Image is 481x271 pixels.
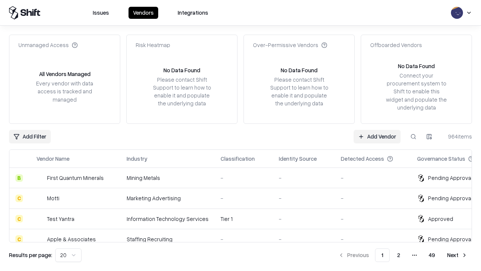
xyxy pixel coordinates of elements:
div: - [279,174,329,182]
div: - [341,235,405,243]
img: Apple & Associates [36,235,44,243]
div: - [279,215,329,223]
div: C [15,195,23,202]
div: Classification [221,155,255,163]
div: Apple & Associates [47,235,96,243]
div: Pending Approval [428,194,472,202]
img: Test Yantra [36,215,44,222]
div: Please contact Shift Support to learn how to enable it and populate the underlying data [268,76,330,108]
button: Add Filter [9,130,51,143]
div: Industry [127,155,147,163]
div: Detected Access [341,155,384,163]
div: - [279,194,329,202]
div: Pending Approval [428,235,472,243]
div: - [341,174,405,182]
div: - [341,194,405,202]
div: C [15,215,23,222]
div: Information Technology Services [127,215,209,223]
div: Unmanaged Access [18,41,78,49]
div: 964 items [442,132,472,140]
div: - [341,215,405,223]
div: - [221,235,267,243]
p: Results per page: [9,251,52,259]
button: 2 [391,248,406,262]
div: Motti [47,194,59,202]
div: Offboarded Vendors [370,41,422,49]
button: 49 [423,248,441,262]
div: Every vendor with data access is tracked and managed [33,79,96,103]
button: Vendors [129,7,158,19]
div: Approved [428,215,453,223]
div: B [15,174,23,182]
nav: pagination [334,248,472,262]
div: Test Yantra [47,215,74,223]
img: Motti [36,195,44,202]
button: 1 [375,248,390,262]
div: No Data Found [398,62,435,70]
div: C [15,235,23,243]
div: Tier 1 [221,215,267,223]
div: All Vendors Managed [39,70,91,78]
div: - [279,235,329,243]
div: Please contact Shift Support to learn how to enable it and populate the underlying data [151,76,213,108]
div: Risk Heatmap [136,41,170,49]
div: Over-Permissive Vendors [253,41,327,49]
div: Pending Approval [428,174,472,182]
div: Governance Status [417,155,465,163]
div: No Data Found [281,66,318,74]
img: First Quantum Minerals [36,174,44,182]
div: Marketing Advertising [127,194,209,202]
div: Mining Metals [127,174,209,182]
div: Identity Source [279,155,317,163]
button: Next [443,248,472,262]
div: Vendor Name [36,155,70,163]
div: - [221,174,267,182]
div: Staffing Recruiting [127,235,209,243]
a: Add Vendor [354,130,401,143]
button: Issues [88,7,113,19]
div: First Quantum Minerals [47,174,104,182]
div: No Data Found [163,66,200,74]
div: Connect your procurement system to Shift to enable this widget and populate the underlying data [385,72,448,111]
div: - [221,194,267,202]
button: Integrations [173,7,213,19]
